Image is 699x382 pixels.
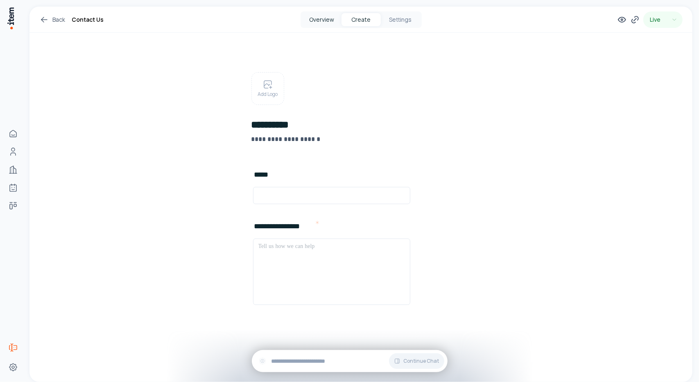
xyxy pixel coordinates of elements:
[5,143,21,160] a: Contacts
[389,353,444,369] button: Continue Chat
[5,198,21,214] a: deals
[39,15,65,25] a: Back
[404,358,439,364] span: Continue Chat
[72,15,104,25] h1: Contact Us
[252,350,448,372] div: Continue Chat
[302,13,342,26] button: Overview
[5,180,21,196] a: Agents
[258,91,278,98] p: Add Logo
[5,125,21,142] a: Home
[342,13,381,26] button: Create
[5,161,21,178] a: Companies
[5,359,21,375] a: Settings
[7,7,15,30] img: Item Brain Logo
[5,339,21,356] a: Forms
[381,13,420,26] button: Settings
